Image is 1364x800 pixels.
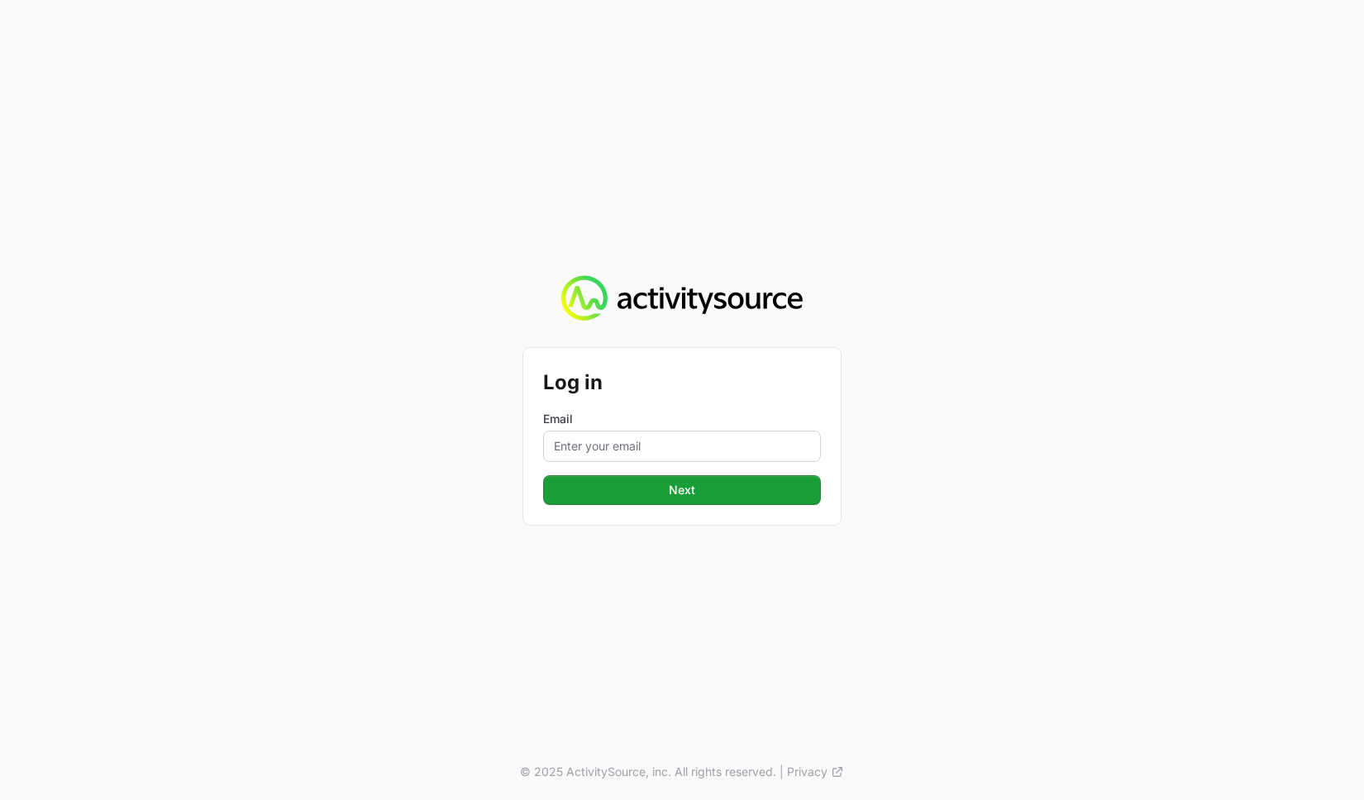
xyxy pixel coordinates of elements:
[543,411,821,427] label: Email
[787,764,844,780] a: Privacy
[669,480,695,500] span: Next
[543,431,821,462] input: Enter your email
[780,764,784,780] span: |
[520,764,776,780] p: © 2025 ActivitySource, inc. All rights reserved.
[543,368,821,398] h2: Log in
[561,275,802,321] img: Activity Source
[543,475,821,505] button: Next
